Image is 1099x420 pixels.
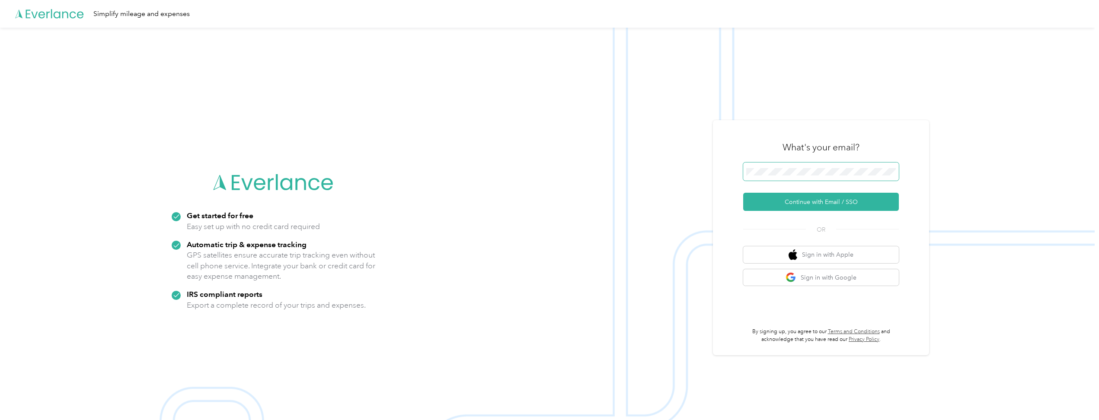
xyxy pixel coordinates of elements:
[743,269,899,286] button: google logoSign in with Google
[187,221,320,232] p: Easy set up with no credit card required
[786,272,796,283] img: google logo
[849,336,879,343] a: Privacy Policy
[806,225,836,234] span: OR
[187,211,253,220] strong: Get started for free
[187,250,376,282] p: GPS satellites ensure accurate trip tracking even without cell phone service. Integrate your bank...
[783,141,859,153] h3: What's your email?
[93,9,190,19] div: Simplify mileage and expenses
[789,249,797,260] img: apple logo
[187,300,366,311] p: Export a complete record of your trips and expenses.
[828,328,880,335] a: Terms and Conditions
[743,193,899,211] button: Continue with Email / SSO
[187,240,307,249] strong: Automatic trip & expense tracking
[743,328,899,343] p: By signing up, you agree to our and acknowledge that you have read our .
[187,290,262,299] strong: IRS compliant reports
[743,246,899,263] button: apple logoSign in with Apple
